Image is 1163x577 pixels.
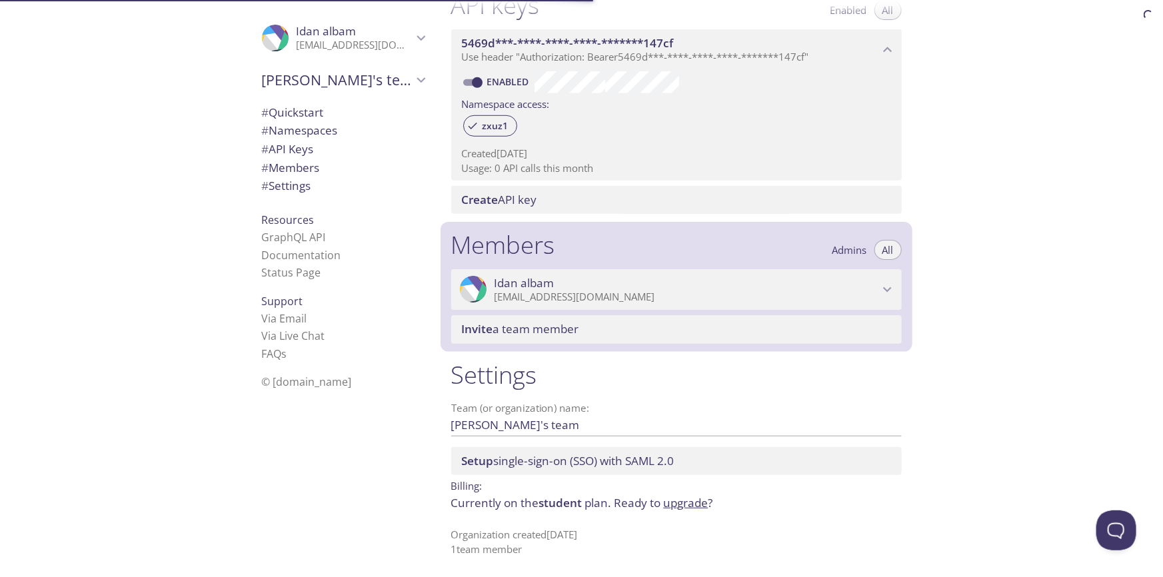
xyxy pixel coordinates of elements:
span: © [DOMAIN_NAME] [262,374,352,389]
div: Setup SSO [451,447,902,475]
div: Members [251,159,435,177]
span: # [262,160,269,175]
div: Idan albam [451,269,902,310]
div: API Keys [251,140,435,159]
span: Idan albam [297,23,357,39]
div: zxuz1 [463,115,517,137]
span: # [262,123,269,138]
span: API Keys [262,141,314,157]
p: Organization created [DATE] 1 team member [451,528,902,556]
div: Idan's team [251,63,435,97]
span: Quickstart [262,105,324,120]
div: Create API Key [451,186,902,214]
span: API key [462,192,537,207]
span: single-sign-on (SSO) with SAML 2.0 [462,453,674,468]
p: Usage: 0 API calls this month [462,161,891,175]
div: Invite a team member [451,315,902,343]
span: student [539,495,582,510]
span: # [262,141,269,157]
button: All [874,240,902,260]
a: Via Live Chat [262,328,325,343]
p: [EMAIL_ADDRESS][DOMAIN_NAME] [297,39,413,52]
span: # [262,178,269,193]
span: Invite [462,321,493,336]
div: Namespaces [251,121,435,140]
div: Idan albam [251,16,435,60]
button: Admins [824,240,875,260]
span: Resources [262,213,315,227]
span: Create [462,192,499,207]
h1: Members [451,230,555,260]
a: FAQ [262,346,287,361]
p: [EMAIL_ADDRESS][DOMAIN_NAME] [495,290,879,304]
a: Enabled [485,75,535,88]
span: Ready to ? [614,495,713,510]
a: Documentation [262,248,341,263]
span: Namespaces [262,123,338,138]
a: upgrade [664,495,708,510]
span: # [262,105,269,120]
p: Created [DATE] [462,147,891,161]
span: Idan albam [495,276,555,290]
a: Status Page [262,265,321,280]
p: Billing: [451,475,902,494]
span: zxuz1 [475,120,517,132]
a: GraphQL API [262,230,326,245]
span: a team member [462,321,579,336]
span: s [282,346,287,361]
span: Support [262,294,303,308]
label: Team (or organization) name: [451,403,590,413]
label: Namespace access: [462,93,550,113]
iframe: Help Scout Beacon - Open [1096,510,1136,550]
div: Team Settings [251,177,435,195]
span: [PERSON_NAME]'s team [262,71,413,89]
h1: Settings [451,360,902,390]
span: Members [262,160,320,175]
span: Settings [262,178,311,193]
div: Quickstart [251,103,435,122]
span: Setup [462,453,494,468]
p: Currently on the plan. [451,494,902,512]
a: Via Email [262,311,307,326]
